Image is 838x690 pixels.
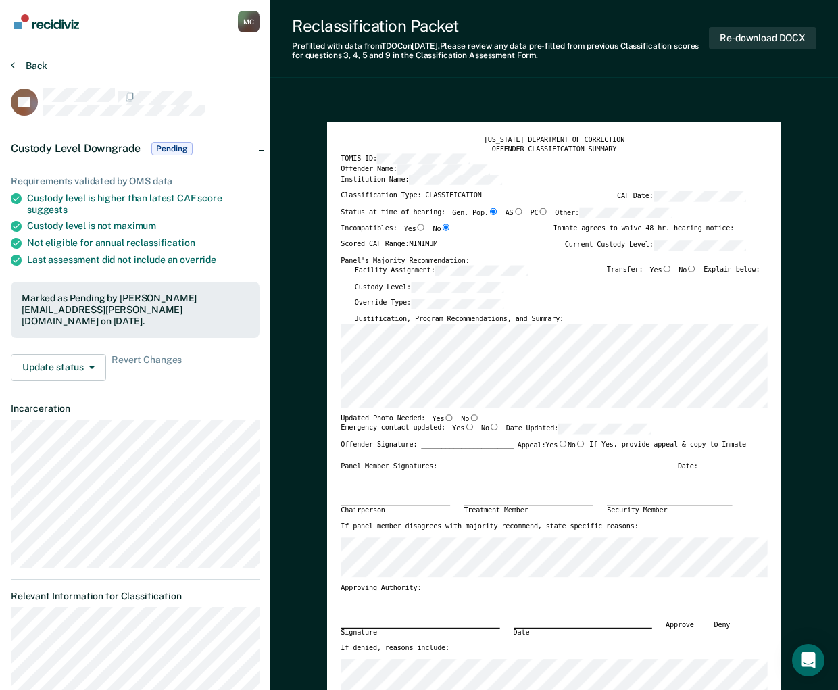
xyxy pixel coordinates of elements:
input: Current Custody Level: [654,240,746,250]
span: maximum [114,220,156,231]
label: No [568,440,586,449]
label: Gen. Pop. [452,207,498,218]
div: M C [238,11,260,32]
label: Institution Name: [341,174,502,184]
div: Treatment Member [464,506,593,515]
input: Other: [579,207,672,218]
div: Prefilled with data from TDOC on [DATE] . Please review any data pre-filled from previous Classif... [292,41,709,61]
div: [US_STATE] DEPARTMENT OF CORRECTION [341,136,767,145]
label: Appeal: [518,440,586,455]
input: Date Updated: [558,424,651,434]
input: No [441,224,451,230]
label: Date Updated: [506,424,651,434]
div: Updated Photo Needed: [341,414,478,423]
div: Security Member [607,506,732,515]
label: Custody Level: [355,282,504,292]
div: Transfer: Explain below: [607,265,760,281]
span: override [180,254,216,265]
dt: Relevant Information for Classification [11,591,260,602]
label: Yes [432,414,454,423]
input: CAF Date: [654,191,746,201]
label: Current Custody Level: [565,240,746,250]
div: Last assessment did not include an [27,254,260,266]
input: Yes [662,265,672,272]
input: TOMIS ID: [377,153,470,164]
label: Scored CAF Range: MINIMUM [341,240,437,250]
label: Offender Name: [341,164,490,174]
label: No [433,224,451,233]
div: Marked as Pending by [PERSON_NAME][EMAIL_ADDRESS][PERSON_NAME][DOMAIN_NAME] on [DATE]. [22,293,249,326]
label: Yes [545,440,568,449]
input: No [489,424,499,430]
div: Date [514,627,652,637]
label: Yes [404,224,426,233]
label: No [461,414,479,423]
input: Facility Assignment: [435,265,528,275]
div: Open Intercom Messenger [792,644,824,676]
label: Yes [650,265,672,275]
button: Re-download DOCX [709,27,816,49]
div: Date: ___________ [678,462,746,471]
input: Custody Level: [411,282,503,292]
div: Custody level is not [27,220,260,232]
input: Yes [558,440,568,447]
span: reclassification [126,237,195,248]
input: Gen. Pop. [489,207,499,214]
div: Chairperson [341,506,450,515]
label: Classification Type: CLASSIFICATION [341,191,481,201]
input: Institution Name: [410,174,502,184]
label: Yes [452,424,474,434]
label: Justification, Program Recommendations, and Summary: [355,315,564,324]
div: Panel's Majority Recommendation: [341,256,746,265]
span: Revert Changes [112,354,182,381]
div: Status at time of hearing: [341,207,672,224]
div: Emergency contact updated: [341,424,651,440]
input: AS [514,207,524,214]
div: Reclassification Packet [292,16,709,36]
span: Pending [151,142,192,155]
div: Custody level is higher than latest CAF score [27,193,260,216]
input: Offender Name: [397,164,490,174]
div: Signature [341,627,499,637]
input: No [687,265,697,272]
label: Other: [555,207,672,218]
input: No [469,414,479,420]
button: Back [11,59,47,72]
div: Not eligible for annual [27,237,260,249]
div: OFFENDER CLASSIFICATION SUMMARY [341,145,767,153]
div: Panel Member Signatures: [341,462,437,471]
label: If denied, reasons include: [341,643,449,652]
input: Override Type: [411,298,503,308]
label: PC [530,207,548,218]
span: Custody Level Downgrade [11,142,141,155]
label: Override Type: [355,298,504,308]
input: Yes [416,224,426,230]
label: No [679,265,697,275]
button: Update status [11,354,106,381]
label: Facility Assignment: [355,265,528,275]
div: Requirements validated by OMS data [11,176,260,187]
dt: Incarceration [11,403,260,414]
input: PC [538,207,548,214]
input: Yes [444,414,454,420]
div: Incompatibles: [341,224,451,239]
label: AS [506,207,524,218]
span: suggests [27,204,68,215]
label: CAF Date: [617,191,746,201]
div: Approve ___ Deny ___ [666,620,746,644]
label: If panel member disagrees with majority recommend, state specific reasons: [341,522,638,531]
button: Profile dropdown button [238,11,260,32]
div: Approving Authority: [341,584,746,593]
div: Offender Signature: _______________________ If Yes, provide appeal & copy to Inmate [341,440,746,462]
label: TOMIS ID: [341,153,470,164]
input: No [576,440,586,447]
label: No [481,424,499,434]
img: Recidiviz [14,14,79,29]
div: Inmate agrees to waive 48 hr. hearing notice: __ [553,224,746,239]
input: Yes [464,424,474,430]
